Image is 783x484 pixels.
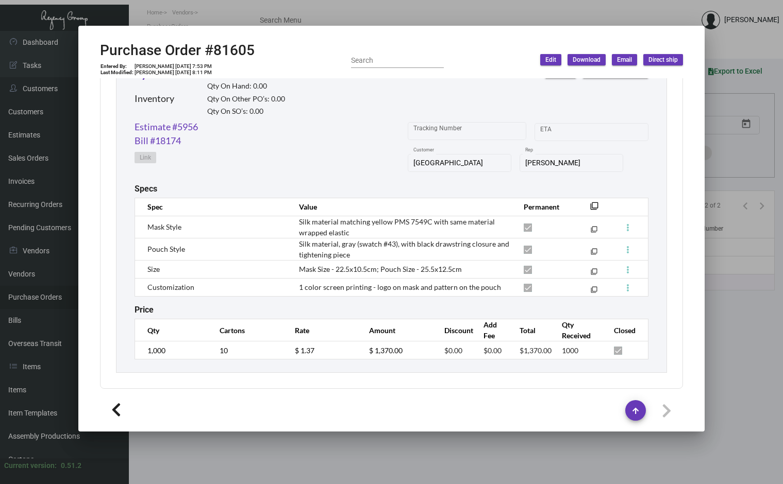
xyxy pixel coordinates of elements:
span: Silk material, gray (swatch #43), with black drawstring closure and tightening piece [299,239,509,259]
span: Pouch Style [147,245,185,253]
span: Silk material matching yellow PMS 7549C with same material wrapped elastic [299,217,495,237]
div: 0.51.2 [61,460,81,471]
th: Permanent [513,198,575,216]
span: 1 color screen printing - logo on mask and pattern on the pouch [299,283,501,291]
th: Rate [285,319,359,341]
button: Download [568,54,606,65]
h2: Inventory [135,93,174,105]
span: Email [617,56,632,64]
button: Edit [540,54,561,65]
td: [PERSON_NAME] [DATE] 8:11 PM [134,70,212,76]
th: Cartons [209,319,285,341]
h2: Qty On SO’s: 0.00 [207,107,285,116]
td: Entered By: [100,63,134,70]
h2: Qty On Hand: 0.00 [207,82,285,91]
span: $1,370.00 [520,346,552,355]
mat-icon: filter_none [591,270,597,277]
span: Download [573,56,601,64]
input: Start date [540,128,572,136]
mat-icon: filter_none [591,228,597,235]
span: Link [140,153,151,162]
button: Email [612,54,637,65]
mat-icon: filter_none [591,288,597,295]
input: End date [581,128,630,136]
span: Mask Size - 22.5x10.5cm; Pouch Size - 25.5x12.5cm [299,265,462,273]
span: Edit [545,56,556,64]
h2: Specs [135,184,157,194]
a: Bill #18174 [135,134,181,148]
div: Current version: [4,460,57,471]
span: Size [147,265,160,273]
span: Direct ship [648,56,678,64]
button: Link [135,152,156,163]
th: Qty [135,319,209,341]
th: Discount [434,319,473,341]
h2: Price [135,305,154,315]
span: Customization [147,283,194,291]
th: Qty Received [552,319,604,341]
span: $0.00 [444,346,462,355]
mat-icon: filter_none [590,205,598,213]
th: Amount [359,319,434,341]
button: Direct ship [643,54,683,65]
th: Closed [604,319,648,341]
th: Add Fee [473,319,509,341]
span: 1000 [562,346,578,355]
a: Eye Mask & Pouch [135,66,229,80]
th: Total [509,319,552,341]
td: Last Modified: [100,70,134,76]
a: Estimate #5956 [135,120,198,134]
h2: Qty On Other PO’s: 0.00 [207,95,285,103]
mat-icon: filter_none [591,250,597,257]
span: Mask Style [147,222,181,231]
h2: Purchase Order #81605 [100,42,255,59]
td: [PERSON_NAME] [DATE] 7:53 PM [134,63,212,70]
th: Spec [135,198,289,216]
span: $0.00 [484,346,502,355]
th: Value [289,198,513,216]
